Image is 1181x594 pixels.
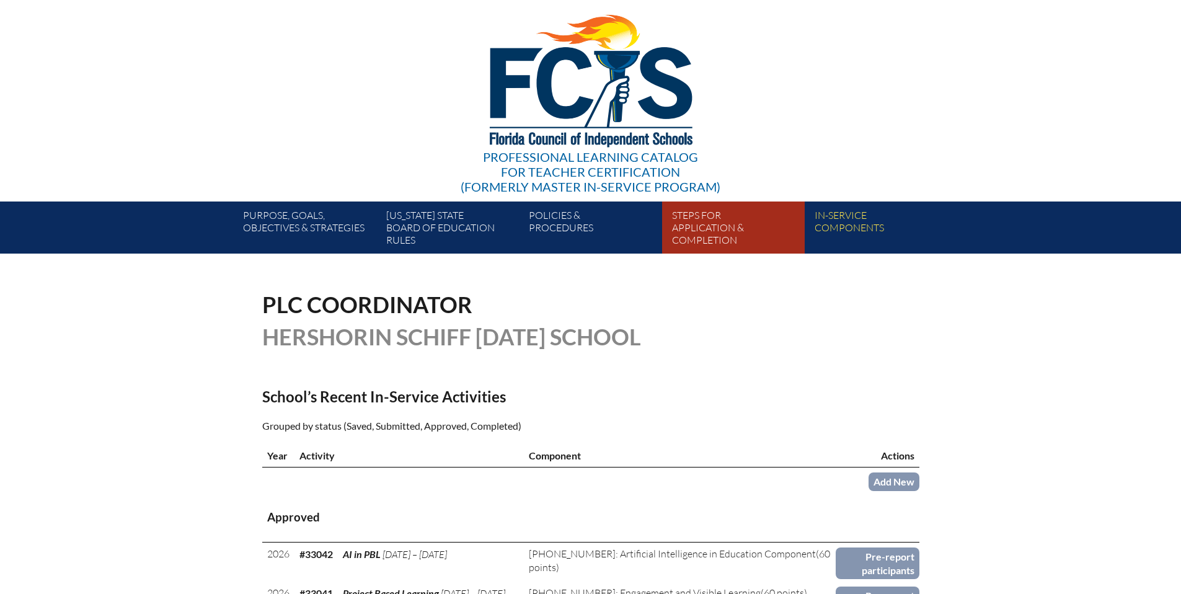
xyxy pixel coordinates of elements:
span: [DATE] – [DATE] [383,548,447,561]
th: Activity [294,444,524,468]
h2: School’s Recent In-Service Activities [262,388,699,406]
th: Year [262,444,294,468]
th: Actions [836,444,919,468]
a: Add New [869,472,919,490]
span: PLC Coordinator [262,291,472,318]
span: [PHONE_NUMBER]: Artificial Intelligence in Education Component [529,547,816,560]
a: Purpose, goals,objectives & strategies [238,206,381,254]
td: 2026 [262,543,294,582]
span: ​Hershorin Schiff [DATE] School [262,323,641,350]
a: Policies &Procedures [524,206,666,254]
a: In-servicecomponents [810,206,952,254]
b: #33042 [299,548,333,560]
a: Steps forapplication & completion [667,206,810,254]
div: Professional Learning Catalog (formerly Master In-service Program) [461,149,720,194]
span: AI in PBL [343,548,381,560]
p: Grouped by status (Saved, Submitted, Approved, Completed) [262,418,699,434]
a: [US_STATE] StateBoard of Education rules [381,206,524,254]
a: Pre-report participants [836,547,919,579]
span: for Teacher Certification [501,164,680,179]
td: (60 points) [524,543,836,582]
th: Component [524,444,836,468]
h3: Approved [267,510,914,525]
